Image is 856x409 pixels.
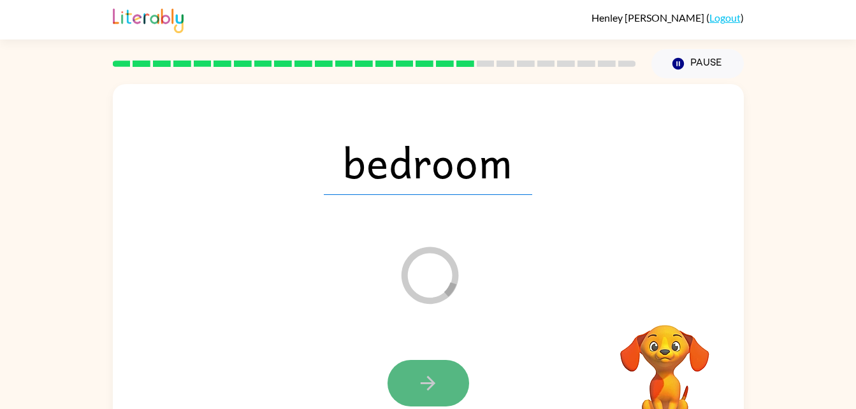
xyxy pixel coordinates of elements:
[113,5,184,33] img: Literably
[591,11,706,24] span: Henley [PERSON_NAME]
[591,11,744,24] div: ( )
[651,49,744,78] button: Pause
[324,129,532,195] span: bedroom
[709,11,741,24] a: Logout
